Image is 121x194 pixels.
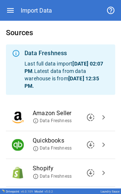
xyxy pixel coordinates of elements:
img: Amazon Seller [12,111,24,123]
div: Laundry Sauce [101,190,120,193]
b: [DATE] 02:07 PM [24,61,103,74]
span: Data Freshness [33,145,72,151]
span: chevron_right [99,113,108,122]
span: downloading [86,113,95,122]
p: Last full data import . Latest data from data warehouse is from [24,60,109,90]
h6: Sources [6,27,115,39]
div: Model [35,190,53,193]
img: Quickbooks [12,139,24,151]
span: chevron_right [99,140,108,149]
span: v 6.0.109 [21,190,33,193]
span: downloading [86,168,95,177]
span: downloading [86,140,95,149]
div: Data Freshness [24,49,109,58]
span: v 5.0.2 [45,190,53,193]
span: Data Freshness [33,173,72,179]
div: Drivepoint [6,190,33,193]
div: Import Data [21,7,52,14]
img: Drivepoint [1,189,4,192]
b: [DATE] 12:35 PM . [24,76,99,89]
span: Data Freshness [33,118,72,124]
span: Amazon Seller [33,109,97,118]
span: Shopify [33,164,97,173]
span: chevron_right [99,168,108,177]
img: Shopify [12,167,24,178]
span: Quickbooks [33,136,97,145]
